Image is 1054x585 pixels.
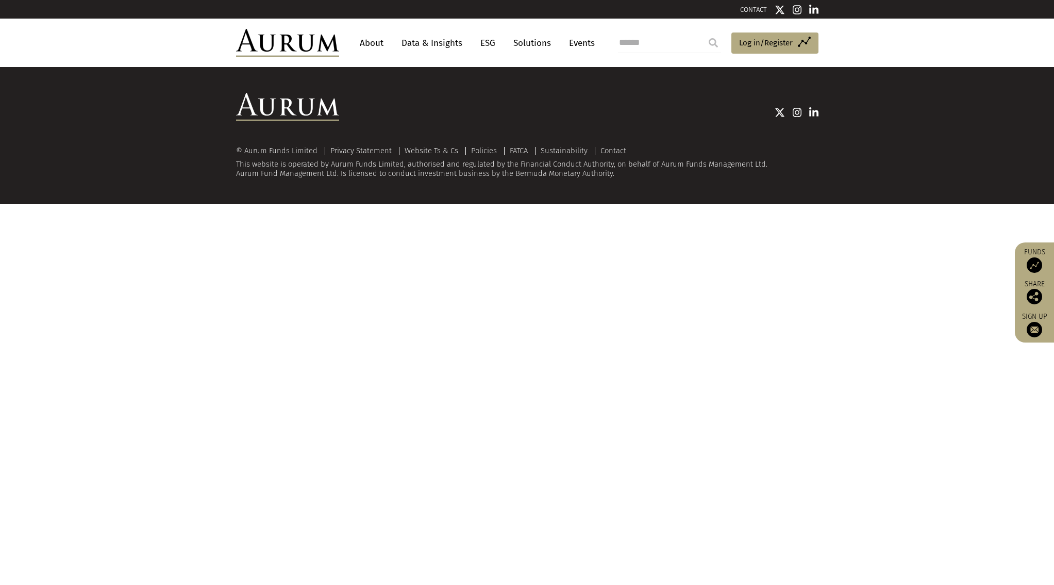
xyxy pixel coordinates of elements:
[731,32,818,54] a: Log in/Register
[508,34,556,53] a: Solutions
[475,34,500,53] a: ESG
[236,147,323,155] div: © Aurum Funds Limited
[564,34,595,53] a: Events
[809,107,818,118] img: Linkedin icon
[793,107,802,118] img: Instagram icon
[703,32,724,53] input: Submit
[775,107,785,118] img: Twitter icon
[775,5,785,15] img: Twitter icon
[236,29,339,57] img: Aurum
[355,34,389,53] a: About
[330,146,392,155] a: Privacy Statement
[809,5,818,15] img: Linkedin icon
[236,147,818,178] div: This website is operated by Aurum Funds Limited, authorised and regulated by the Financial Conduc...
[600,146,626,155] a: Contact
[510,146,528,155] a: FATCA
[236,93,339,121] img: Aurum Logo
[396,34,467,53] a: Data & Insights
[541,146,588,155] a: Sustainability
[740,6,767,13] a: CONTACT
[471,146,497,155] a: Policies
[739,37,793,49] span: Log in/Register
[793,5,802,15] img: Instagram icon
[405,146,458,155] a: Website Ts & Cs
